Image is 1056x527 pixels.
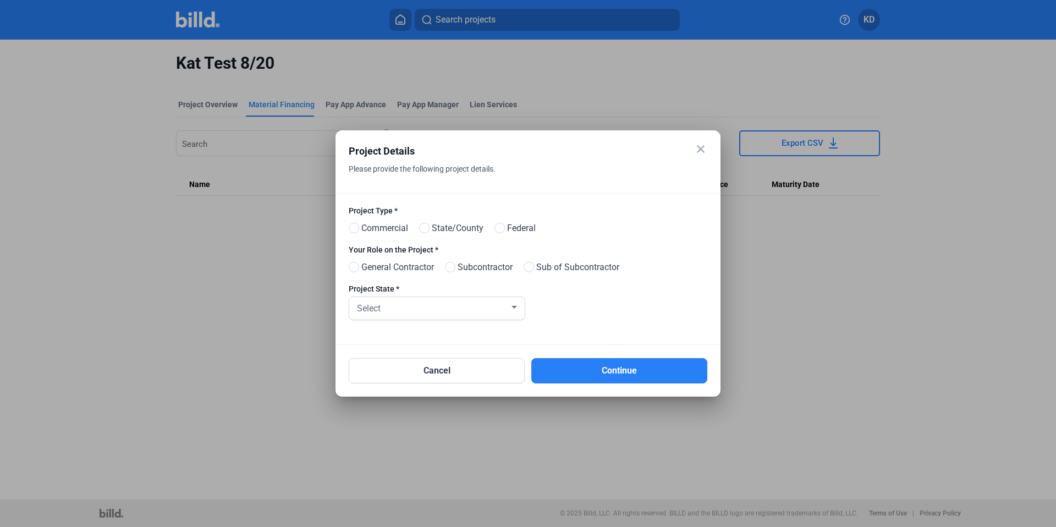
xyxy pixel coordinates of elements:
[427,222,483,235] span: State/County
[349,244,707,258] label: Your Role on the Project *
[453,261,513,274] span: Subcontractor
[357,222,408,235] span: Commercial
[349,283,524,294] div: Project State *
[694,142,707,156] mat-icon: close
[349,205,707,219] label: Project Type *
[531,358,707,383] button: Continue
[349,144,680,159] div: Project Details
[503,222,536,235] span: Federal
[357,261,434,274] span: General Contractor
[532,261,619,274] span: Sub of Subcontractor
[357,303,381,314] span: Select
[349,161,680,193] div: Please provide the following project details.
[349,358,525,383] button: Cancel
